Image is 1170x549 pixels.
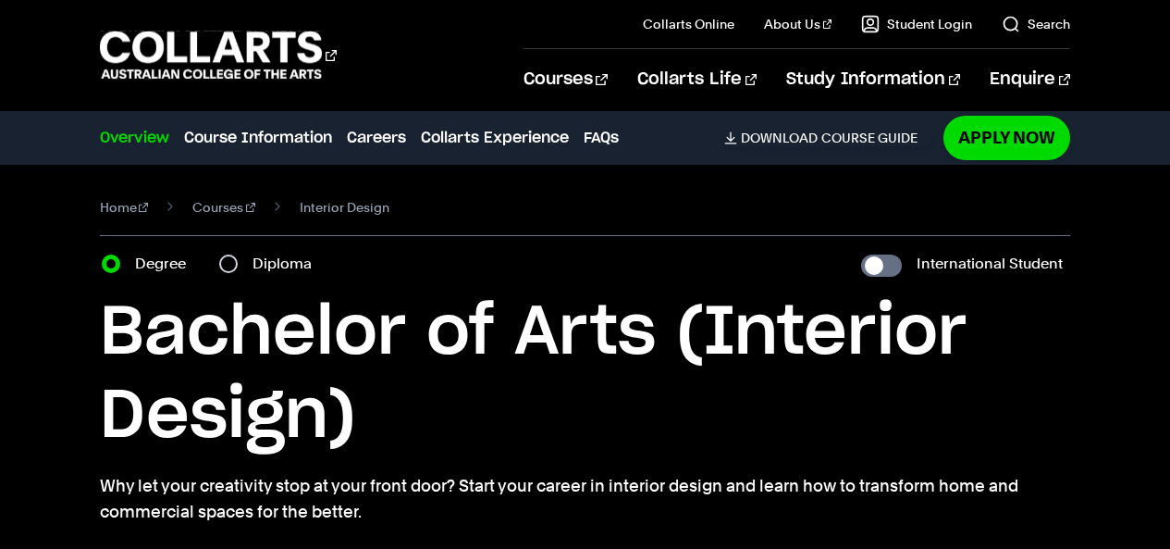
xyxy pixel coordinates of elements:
a: Enquire [990,49,1070,110]
span: Interior Design [300,194,389,220]
a: Search [1002,15,1070,33]
a: FAQs [584,127,619,149]
a: Careers [347,127,406,149]
a: Collarts Online [643,15,734,33]
a: Collarts Experience [421,127,569,149]
label: Degree [135,251,197,277]
a: Collarts Life [637,49,757,110]
a: Student Login [861,15,972,33]
a: Study Information [786,49,960,110]
a: Course Information [184,127,332,149]
a: Apply Now [943,116,1070,159]
a: DownloadCourse Guide [724,130,932,146]
p: Why let your creativity stop at your front door? Start your career in interior design and learn h... [100,473,1071,525]
a: Courses [192,194,255,220]
label: International Student [917,251,1063,277]
h1: Bachelor of Arts (Interior Design) [100,292,1071,458]
label: Diploma [252,251,323,277]
a: Overview [100,127,169,149]
a: Home [100,194,149,220]
a: Courses [523,49,608,110]
a: About Us [764,15,832,33]
div: Go to homepage [100,29,337,81]
span: Download [741,130,818,146]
